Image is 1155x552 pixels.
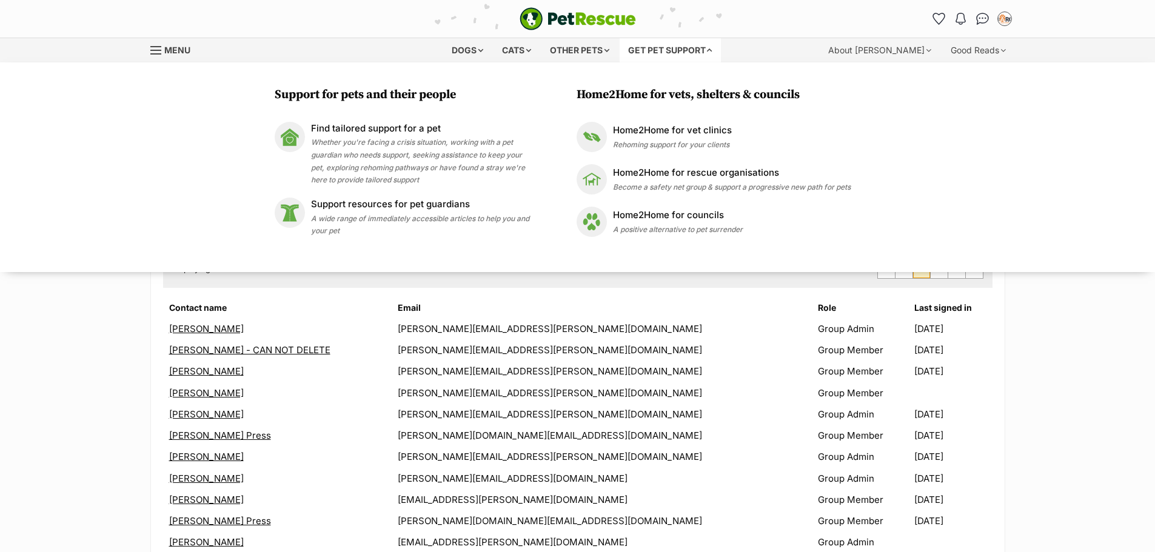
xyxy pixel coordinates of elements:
td: [DATE] [914,361,991,381]
a: [PERSON_NAME] [169,408,244,420]
a: Home2Home for vet clinics Home2Home for vet clinics Rehoming support for your clients [577,122,851,152]
a: [PERSON_NAME] [169,387,244,399]
button: My account [995,9,1014,28]
td: Group Member [813,361,913,381]
td: [PERSON_NAME][DOMAIN_NAME][EMAIL_ADDRESS][DOMAIN_NAME] [393,511,811,531]
button: Notifications [951,9,971,28]
span: A positive alternative to pet surrender [613,225,743,234]
a: [PERSON_NAME] [169,451,244,462]
a: Favourites [929,9,949,28]
th: Last signed in [914,298,991,318]
img: Support resources for pet guardians [275,198,305,228]
div: Get pet support [620,38,721,62]
td: [DATE] [914,490,991,510]
a: Find tailored support for a pet Find tailored support for a pet Whether you're facing a crisis si... [275,122,534,185]
td: [DATE] [914,404,991,424]
span: Menu [164,45,190,55]
span: Become a safety net group & support a progressive new path for pets [613,182,851,191]
p: Support resources for pet guardians [311,198,534,211]
span: Rehoming support for your clients [613,140,729,149]
a: Home2Home for councils Home2Home for councils A positive alternative to pet surrender [577,207,851,237]
td: [PERSON_NAME][DOMAIN_NAME][EMAIL_ADDRESS][DOMAIN_NAME] [393,425,811,445]
td: Group Admin [813,404,913,424]
div: Dogs [443,38,492,62]
td: Group Member [813,340,913,360]
td: [DATE] [914,511,991,531]
a: Conversations [973,9,993,28]
h3: Home2Home for vets, shelters & councils [577,87,857,104]
a: [PERSON_NAME] [169,365,244,377]
img: Heidi McMahon profile pic [999,13,1011,25]
th: Email [393,298,811,318]
a: Home2Home for rescue organisations Home2Home for rescue organisations Become a safety net group &... [577,164,851,195]
p: Home2Home for councils [613,208,743,222]
div: Cats [494,38,540,62]
td: Group Admin [813,468,913,488]
ul: Account quick links [929,9,1014,28]
td: [DATE] [914,340,991,360]
a: [PERSON_NAME] [169,323,244,334]
td: Group Admin [813,447,913,467]
a: [PERSON_NAME] [169,473,244,484]
td: [PERSON_NAME][EMAIL_ADDRESS][PERSON_NAME][DOMAIN_NAME] [393,404,811,424]
img: chat-41dd97257d64d25036548639549fe6c8038ab92f7586957e7f3b1b290dea8141.svg [976,13,989,25]
td: [PERSON_NAME][EMAIL_ADDRESS][PERSON_NAME][DOMAIN_NAME] [393,340,811,360]
a: [PERSON_NAME] - CAN NOT DELETE [169,344,330,356]
td: [DATE] [914,468,991,488]
span: Whether you're facing a crisis situation, working with a pet guardian who needs support, seeking ... [311,138,525,184]
img: Home2Home for vet clinics [577,122,607,152]
td: [PERSON_NAME][EMAIL_ADDRESS][PERSON_NAME][DOMAIN_NAME] [393,447,811,467]
a: Menu [150,38,199,60]
td: Group Member [813,425,913,445]
td: [EMAIL_ADDRESS][PERSON_NAME][DOMAIN_NAME] [393,532,811,552]
th: Role [813,298,913,318]
td: [DATE] [914,447,991,467]
img: notifications-46538b983faf8c2785f20acdc204bb7945ddae34d4c08c2a6579f10ce5e182be.svg [956,13,965,25]
td: [DATE] [914,425,991,445]
img: Home2Home for rescue organisations [577,164,607,195]
p: Find tailored support for a pet [311,122,534,136]
td: Group Member [813,490,913,510]
span: A wide range of immediately accessible articles to help you and your pet [311,214,529,236]
td: Group Member [813,383,913,403]
td: Group Member [813,511,913,531]
th: Contact name [164,298,392,318]
a: [PERSON_NAME] Press [169,515,271,527]
td: [EMAIL_ADDRESS][PERSON_NAME][DOMAIN_NAME] [393,490,811,510]
h3: Support for pets and their people [275,87,540,104]
a: [PERSON_NAME] Press [169,430,271,441]
td: [PERSON_NAME][EMAIL_ADDRESS][PERSON_NAME][DOMAIN_NAME] [393,383,811,403]
a: [PERSON_NAME] [169,494,244,505]
div: About [PERSON_NAME] [820,38,940,62]
td: Group Admin [813,319,913,339]
td: [DATE] [914,319,991,339]
div: Other pets [541,38,618,62]
a: PetRescue [520,7,636,30]
td: [PERSON_NAME][EMAIL_ADDRESS][DOMAIN_NAME] [393,468,811,488]
td: [PERSON_NAME][EMAIL_ADDRESS][PERSON_NAME][DOMAIN_NAME] [393,361,811,381]
div: Good Reads [942,38,1014,62]
td: [PERSON_NAME][EMAIL_ADDRESS][PERSON_NAME][DOMAIN_NAME] [393,319,811,339]
img: Home2Home for councils [577,207,607,237]
img: Find tailored support for a pet [275,122,305,152]
img: logo-e224e6f780fb5917bec1dbf3a21bbac754714ae5b6737aabdf751b685950b380.svg [520,7,636,30]
p: Home2Home for vet clinics [613,124,732,138]
a: [PERSON_NAME] [169,536,244,548]
td: Group Admin [813,532,913,552]
a: Support resources for pet guardians Support resources for pet guardians A wide range of immediate... [275,198,534,236]
p: Home2Home for rescue organisations [613,166,851,180]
